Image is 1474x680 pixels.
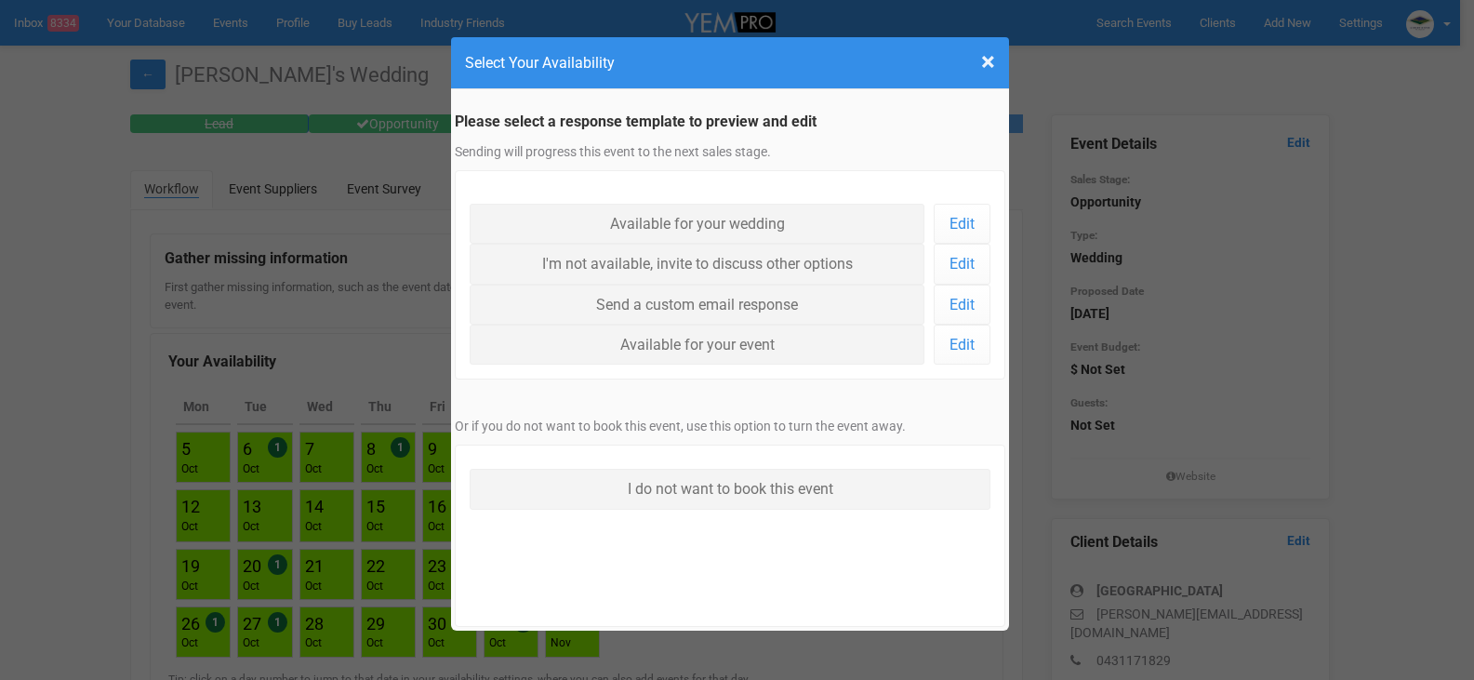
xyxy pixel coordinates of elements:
[455,112,1005,133] legend: Please select a response template to preview and edit
[455,142,1005,161] p: Sending will progress this event to the next sales stage.
[470,469,990,509] a: I do not want to book this event
[934,244,990,284] a: Edit
[934,204,990,244] a: Edit
[934,285,990,325] a: Edit
[981,47,995,77] span: ×
[934,325,990,365] a: Edit
[470,204,924,244] a: Available for your wedding
[470,285,924,325] a: Send a custom email response
[465,51,995,74] h4: Select Your Availability
[470,244,924,284] a: I'm not available, invite to discuss other options
[470,325,924,365] a: Available for your event
[455,417,1005,435] p: Or if you do not want to book this event, use this option to turn the event away.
